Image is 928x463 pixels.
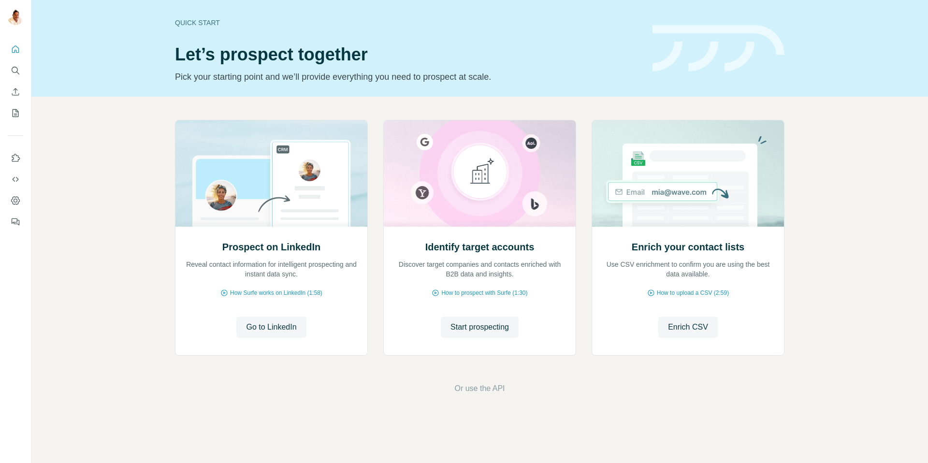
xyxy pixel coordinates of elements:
span: How to upload a CSV (2:59) [657,289,729,297]
button: My lists [8,104,23,122]
span: Start prospecting [450,321,509,333]
img: Prospect on LinkedIn [175,120,368,227]
h2: Prospect on LinkedIn [222,240,320,254]
h2: Identify target accounts [425,240,535,254]
button: Use Surfe on LinkedIn [8,149,23,167]
p: Use CSV enrichment to confirm you are using the best data available. [602,260,774,279]
button: Feedback [8,213,23,231]
button: Dashboard [8,192,23,209]
button: Enrich CSV [8,83,23,101]
img: banner [652,25,784,72]
img: Identify target accounts [383,120,576,227]
h2: Enrich your contact lists [632,240,744,254]
span: How to prospect with Surfe (1:30) [441,289,527,297]
p: Reveal contact information for intelligent prospecting and instant data sync. [185,260,358,279]
img: Avatar [8,10,23,25]
span: How Surfe works on LinkedIn (1:58) [230,289,322,297]
img: Enrich your contact lists [592,120,784,227]
h1: Let’s prospect together [175,45,641,64]
div: Quick start [175,18,641,28]
button: Or use the API [454,383,505,394]
span: Go to LinkedIn [246,321,296,333]
button: Search [8,62,23,79]
button: Use Surfe API [8,171,23,188]
button: Start prospecting [441,317,519,338]
button: Enrich CSV [658,317,718,338]
p: Discover target companies and contacts enriched with B2B data and insights. [393,260,566,279]
span: Enrich CSV [668,321,708,333]
p: Pick your starting point and we’ll provide everything you need to prospect at scale. [175,70,641,84]
button: Quick start [8,41,23,58]
button: Go to LinkedIn [236,317,306,338]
